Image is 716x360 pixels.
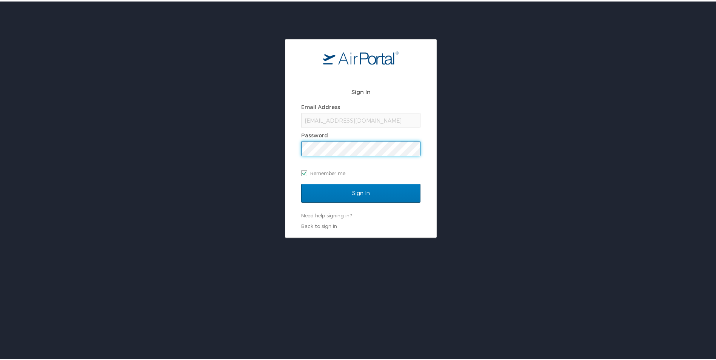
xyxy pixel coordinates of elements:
a: Need help signing in? [301,211,352,217]
input: Sign In [301,182,420,201]
label: Remember me [301,166,420,177]
h2: Sign In [301,86,420,95]
label: Password [301,131,328,137]
img: logo [323,49,399,63]
label: Email Address [301,102,340,109]
a: Back to sign in [301,222,337,228]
